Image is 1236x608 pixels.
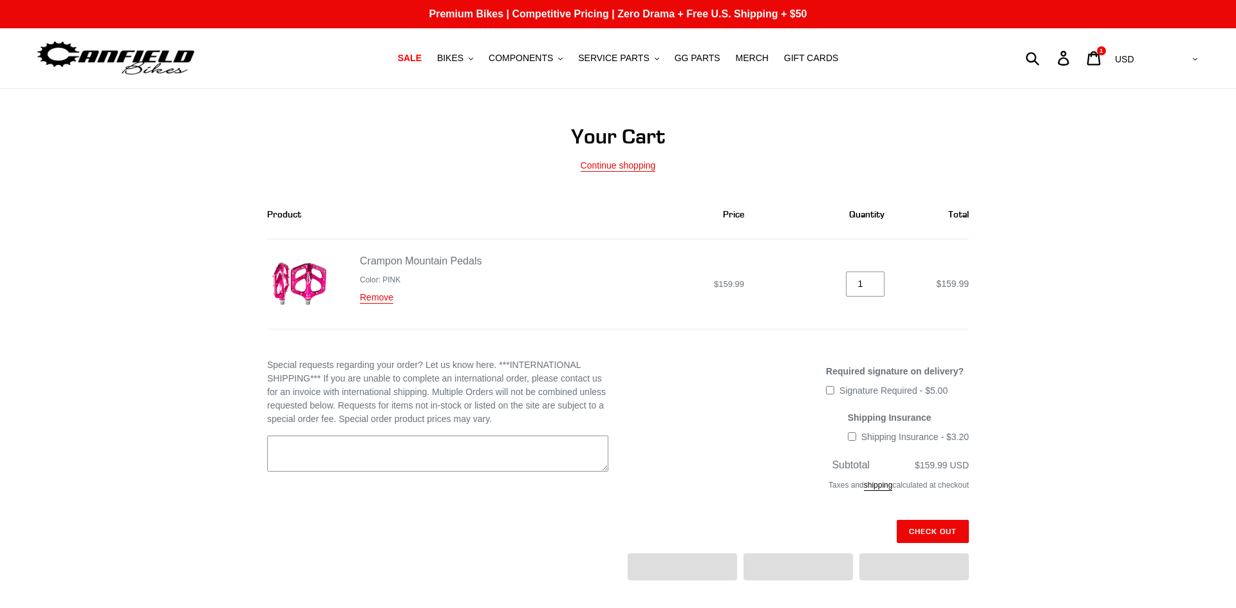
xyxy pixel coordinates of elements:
span: GIFT CARDS [784,53,839,64]
th: Total [899,190,969,239]
a: GG PARTS [668,50,727,67]
span: 1 [1100,48,1103,54]
h1: Your Cart [267,124,969,149]
input: Search [1033,44,1065,72]
a: 1 [1080,44,1110,72]
span: Shipping Insurance - $3.20 [861,432,969,442]
a: MERCH [729,50,775,67]
span: $159.99 [714,279,744,289]
th: Product [267,190,583,239]
a: GIFT CARDS [778,50,845,67]
span: GG PARTS [675,53,720,64]
a: SALE [391,50,428,67]
span: $159.99 [936,279,969,289]
span: Subtotal [832,459,870,470]
div: Taxes and calculated at checkout [628,473,969,504]
a: Crampon Mountain Pedals [360,255,482,266]
th: Quantity [758,190,899,239]
a: shipping [864,481,893,491]
img: Canfield Bikes [35,38,196,78]
input: Shipping Insurance - $3.20 [848,432,856,441]
span: MERCH [736,53,769,64]
span: Signature Required - $5.00 [839,385,948,396]
input: Signature Required - $5.00 [826,386,834,394]
span: COMPONENTS [489,53,553,64]
th: Price [583,190,759,239]
a: Remove Crampon Mountain Pedals - PINK [360,292,393,304]
label: Special requests regarding your order? Let us know here. ***INTERNATIONAL SHIPPING*** If you are ... [267,358,608,426]
img: pink [268,253,329,315]
input: Check out [897,520,969,543]
button: BIKES [431,50,480,67]
a: Continue shopping [581,160,656,172]
ul: Product details [360,272,482,286]
button: COMPONENTS [482,50,569,67]
span: $159.99 USD [915,460,969,470]
span: SALE [398,53,422,64]
span: SERVICE PARTS [578,53,649,64]
span: Shipping Insurance [848,412,932,423]
button: SERVICE PARTS [572,50,665,67]
li: Color: PINK [360,274,482,286]
span: BIKES [437,53,464,64]
span: Required signature on delivery? [826,366,964,376]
